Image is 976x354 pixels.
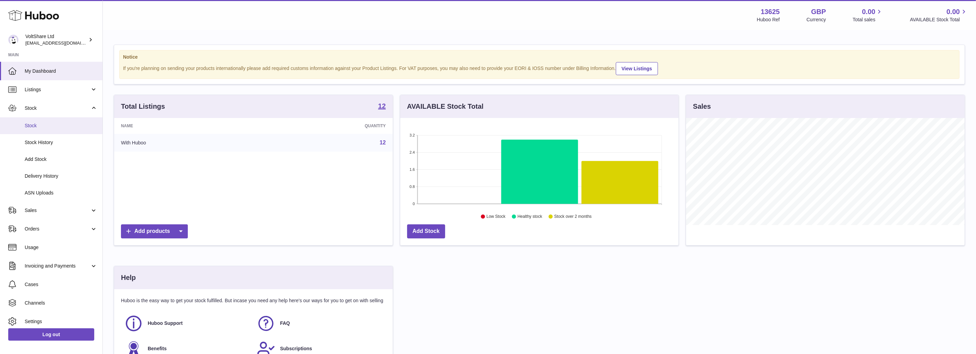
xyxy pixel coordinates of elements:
[554,214,591,219] text: Stock over 2 months
[148,320,183,327] span: Huboo Support
[413,202,415,206] text: 0
[123,61,956,75] div: If you're planning on sending your products internationally please add required customs informati...
[410,133,415,137] text: 3.2
[25,207,90,214] span: Sales
[261,118,393,134] th: Quantity
[25,173,97,179] span: Delivery History
[280,345,312,352] span: Subscriptions
[8,328,94,341] a: Log out
[25,281,97,288] span: Cases
[25,156,97,163] span: Add Stock
[410,150,415,154] text: 2.4
[25,68,97,74] span: My Dashboard
[114,134,261,152] td: With Huboo
[124,314,250,333] a: Huboo Support
[25,318,97,325] span: Settings
[25,139,97,146] span: Stock History
[121,273,136,282] h3: Help
[407,224,445,238] a: Add Stock
[25,244,97,251] span: Usage
[25,226,90,232] span: Orders
[25,105,90,111] span: Stock
[280,320,290,327] span: FAQ
[910,16,968,23] span: AVAILABLE Stock Total
[25,40,101,46] span: [EMAIL_ADDRESS][DOMAIN_NAME]
[8,35,19,45] img: info@voltshare.co.uk
[257,314,382,333] a: FAQ
[25,190,97,196] span: ASN Uploads
[407,102,484,111] h3: AVAILABLE Stock Total
[25,86,90,93] span: Listings
[693,102,711,111] h3: Sales
[25,263,90,269] span: Invoicing and Payments
[410,185,415,189] text: 0.8
[853,7,883,23] a: 0.00 Total sales
[123,54,956,60] strong: Notice
[811,7,826,16] strong: GBP
[947,7,960,16] span: 0.00
[410,167,415,172] text: 1.6
[121,297,386,304] p: Huboo is the easy way to get your stock fulfilled. But incase you need any help here's our ways f...
[25,122,97,129] span: Stock
[910,7,968,23] a: 0.00 AVAILABLE Stock Total
[862,7,876,16] span: 0.00
[807,16,826,23] div: Currency
[757,16,780,23] div: Huboo Ref
[487,214,506,219] text: Low Stock
[114,118,261,134] th: Name
[380,140,386,145] a: 12
[148,345,167,352] span: Benefits
[517,214,542,219] text: Healthy stock
[761,7,780,16] strong: 13625
[121,102,165,111] h3: Total Listings
[378,103,386,109] strong: 12
[853,16,883,23] span: Total sales
[378,103,386,111] a: 12
[616,62,658,75] a: View Listings
[121,224,188,238] a: Add products
[25,33,87,46] div: VoltShare Ltd
[25,300,97,306] span: Channels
